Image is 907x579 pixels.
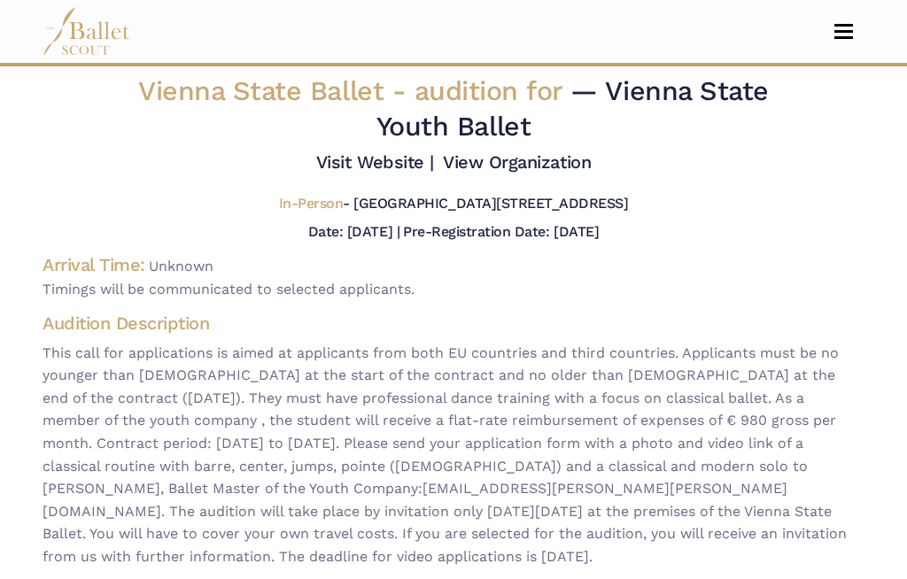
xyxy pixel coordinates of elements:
[415,75,562,106] span: audition for
[823,23,864,40] button: Toggle navigation
[403,223,599,240] h5: Pre-Registration Date: [DATE]
[279,195,344,212] span: In-Person
[308,223,399,240] h5: Date: [DATE] |
[149,258,213,274] span: Unknown
[138,75,570,106] span: Vienna State Ballet -
[43,312,864,335] h4: Audition Description
[316,151,434,173] a: Visit Website |
[43,342,864,568] span: This call for applications is aimed at applicants from both EU countries and third countries. App...
[443,151,591,173] a: View Organization
[376,75,769,142] span: — Vienna State Youth Ballet
[43,278,864,301] span: Timings will be communicated to selected applicants.
[279,195,629,213] h5: - [GEOGRAPHIC_DATA][STREET_ADDRESS]
[43,254,145,275] h4: Arrival Time:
